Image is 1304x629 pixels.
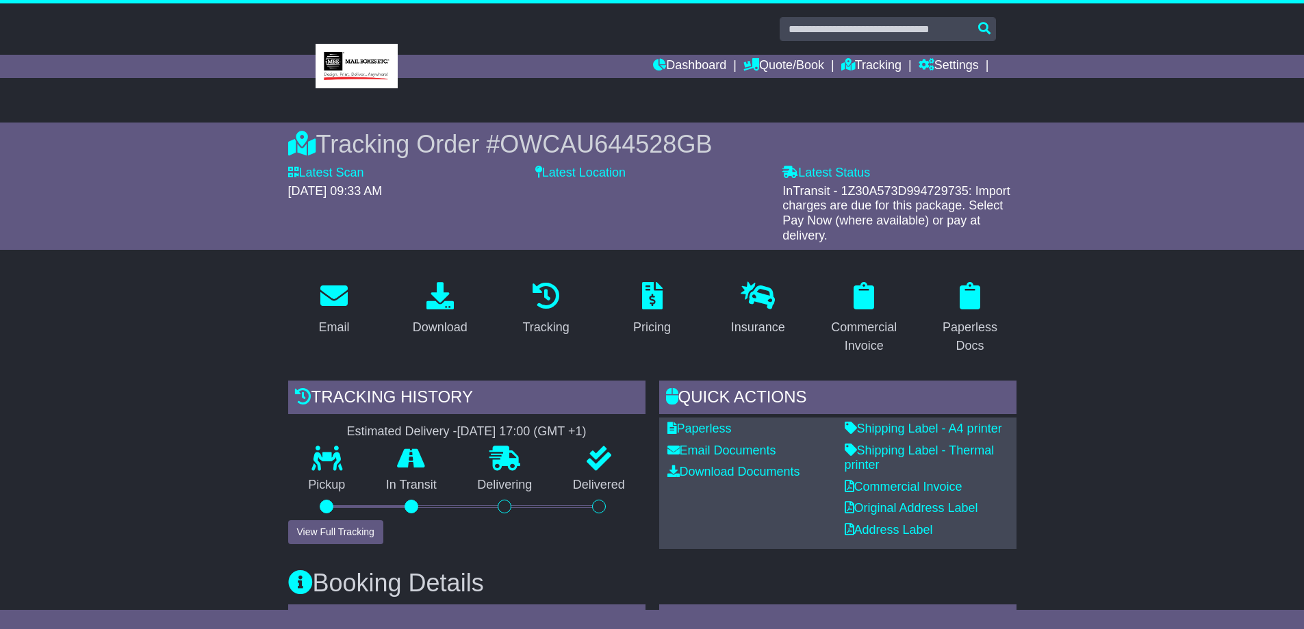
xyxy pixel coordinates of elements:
[288,478,366,493] p: Pickup
[722,277,794,342] a: Insurance
[845,501,978,515] a: Original Address Label
[818,277,910,360] a: Commercial Invoice
[288,129,1017,159] div: Tracking Order #
[316,44,398,88] img: MBE Malvern
[552,478,645,493] p: Delivered
[457,478,553,493] p: Delivering
[667,465,800,478] a: Download Documents
[522,318,569,337] div: Tracking
[288,381,645,418] div: Tracking history
[288,569,1017,597] h3: Booking Details
[845,422,1002,435] a: Shipping Label - A4 printer
[318,318,349,337] div: Email
[919,55,979,78] a: Settings
[782,166,870,181] label: Latest Status
[413,318,468,337] div: Download
[513,277,578,342] a: Tracking
[667,444,776,457] a: Email Documents
[659,381,1017,418] div: Quick Actions
[288,424,645,439] div: Estimated Delivery -
[731,318,785,337] div: Insurance
[457,424,587,439] div: [DATE] 17:00 (GMT +1)
[653,55,726,78] a: Dashboard
[924,277,1017,360] a: Paperless Docs
[933,318,1008,355] div: Paperless Docs
[624,277,680,342] a: Pricing
[845,480,962,493] a: Commercial Invoice
[841,55,902,78] a: Tracking
[288,166,364,181] label: Latest Scan
[535,166,626,181] label: Latest Location
[845,523,933,537] a: Address Label
[366,478,457,493] p: In Transit
[288,184,383,198] span: [DATE] 09:33 AM
[404,277,476,342] a: Download
[667,422,732,435] a: Paperless
[827,318,902,355] div: Commercial Invoice
[288,520,383,544] button: View Full Tracking
[845,444,995,472] a: Shipping Label - Thermal printer
[500,130,712,158] span: OWCAU644528GB
[309,277,358,342] a: Email
[782,184,1010,242] span: InTransit - 1Z30A573D994729735: Import charges are due for this package. Select Pay Now (where av...
[743,55,824,78] a: Quote/Book
[633,318,671,337] div: Pricing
